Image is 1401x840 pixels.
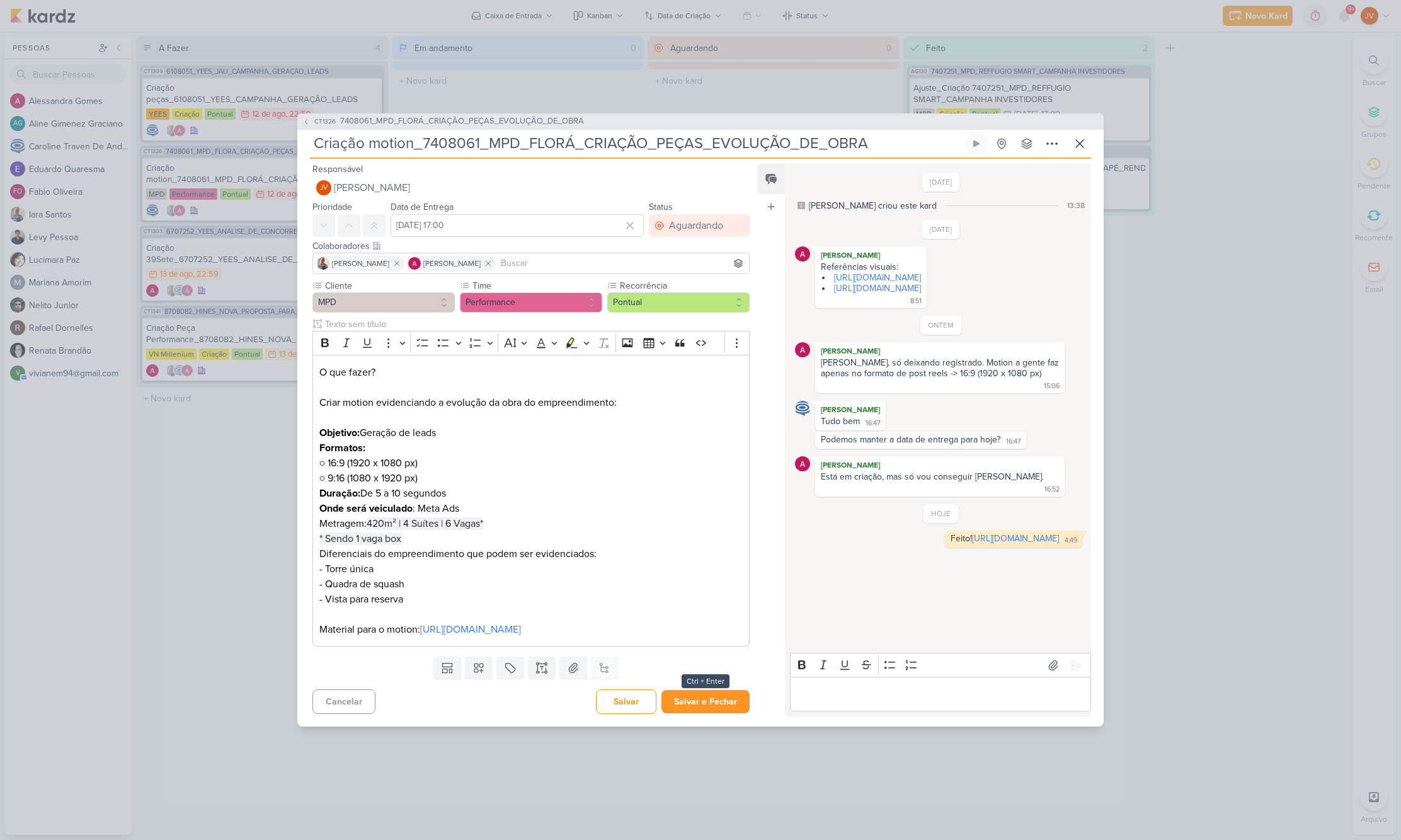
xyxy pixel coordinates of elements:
div: Podemos manter a data de entrega para hoje? [821,434,1000,445]
a: [URL][DOMAIN_NAME] [972,533,1059,544]
div: 16:47 [1006,437,1021,447]
p: - Vista para reserva Material para o motion: [319,592,743,637]
span: 7408061_MPD_FLORÁ_CRIAÇÃO_PEÇAS_EVOLUÇÃO_DE_OBRA [340,115,584,128]
p: ○ 16:9 (1920 x 1080 px) ○ 9:16 (1080 x 1920 px) De 5 a 10 segundos : Meta Ads Metragem: Diferenci... [319,440,743,592]
div: Joney Viana [316,180,331,195]
div: [PERSON_NAME] criou este kard [809,199,937,212]
div: Aguardando [669,218,723,233]
span: 420m² | 4 Suítes | 6 Vagas* [367,517,483,530]
div: [PERSON_NAME] [818,249,924,262]
a: [URL][DOMAIN_NAME] [834,272,921,283]
div: Ligar relógio [971,139,981,149]
img: Iara Santos [317,257,329,270]
strong: Objetivo: [319,427,360,439]
span: * Sendo 1 vaga box [319,532,401,545]
div: Editor toolbar [312,331,750,355]
label: Data de Entrega [391,202,454,212]
div: Referências visuais: [821,262,921,272]
div: 8:51 [910,296,922,306]
strong: Onde será veiculado [319,502,413,515]
img: Alessandra Gomes [795,456,810,471]
button: CT1326 7408061_MPD_FLORÁ_CRIAÇÃO_PEÇAS_EVOLUÇÃO_DE_OBRA [302,115,584,128]
span: [PERSON_NAME] [423,258,481,269]
div: Editor editing area: main [790,677,1091,711]
img: Alessandra Gomes [795,246,810,262]
label: Prioridade [312,202,352,212]
img: Alessandra Gomes [795,342,810,357]
div: 4:49 [1065,536,1077,546]
div: 15:06 [1044,381,1060,391]
button: Cancelar [312,689,375,714]
div: Editor toolbar [790,653,1091,677]
button: Pontual [607,292,750,313]
img: Caroline Traven De Andrade [795,401,810,416]
div: Editor editing area: main [312,355,750,647]
label: Time [471,279,602,292]
button: JV [PERSON_NAME] [312,176,750,199]
button: Performance [460,292,602,313]
div: [PERSON_NAME] [818,459,1062,471]
button: Aguardando [649,214,750,237]
div: 13:38 [1067,200,1085,211]
div: [PERSON_NAME] [818,345,1062,357]
span: [PERSON_NAME] [332,258,389,269]
a: [URL][DOMAIN_NAME] [834,283,921,294]
button: Salvar e Fechar [661,690,750,713]
label: Recorrência [619,279,750,292]
button: MPD [312,292,455,313]
div: Ctrl + Enter [682,674,729,688]
label: Cliente [324,279,455,292]
strong: Duração: [319,487,360,500]
label: Responsável [312,164,363,175]
a: [URL][DOMAIN_NAME] [420,623,521,636]
label: Status [649,202,673,212]
div: [PERSON_NAME] [818,403,883,416]
span: [PERSON_NAME] [334,180,410,195]
input: Kard Sem Título [310,132,963,155]
button: Salvar [596,689,656,714]
span: CT1326 [312,117,338,126]
p: JV [320,185,328,192]
div: 16:47 [866,418,881,429]
p: O que fazer? Criar motion evidenciando a evolução da obra do empreendimento: Geração de leads [319,365,743,440]
input: Buscar [498,256,746,271]
img: Alessandra Gomes [408,257,421,270]
div: [PERSON_NAME], só deixando registrado. Motion a gente faz apenas no formato de post reels -> 16:9... [821,357,1061,379]
strong: Formatos: [319,442,365,454]
div: Tudo bem [821,416,860,427]
div: Feito! [951,533,1059,544]
div: Está em criação, mas só vou conseguir [PERSON_NAME]. [821,471,1044,482]
input: Select a date [391,214,644,237]
input: Texto sem título [323,318,750,331]
div: Colaboradores [312,239,750,253]
div: 16:52 [1044,485,1060,495]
